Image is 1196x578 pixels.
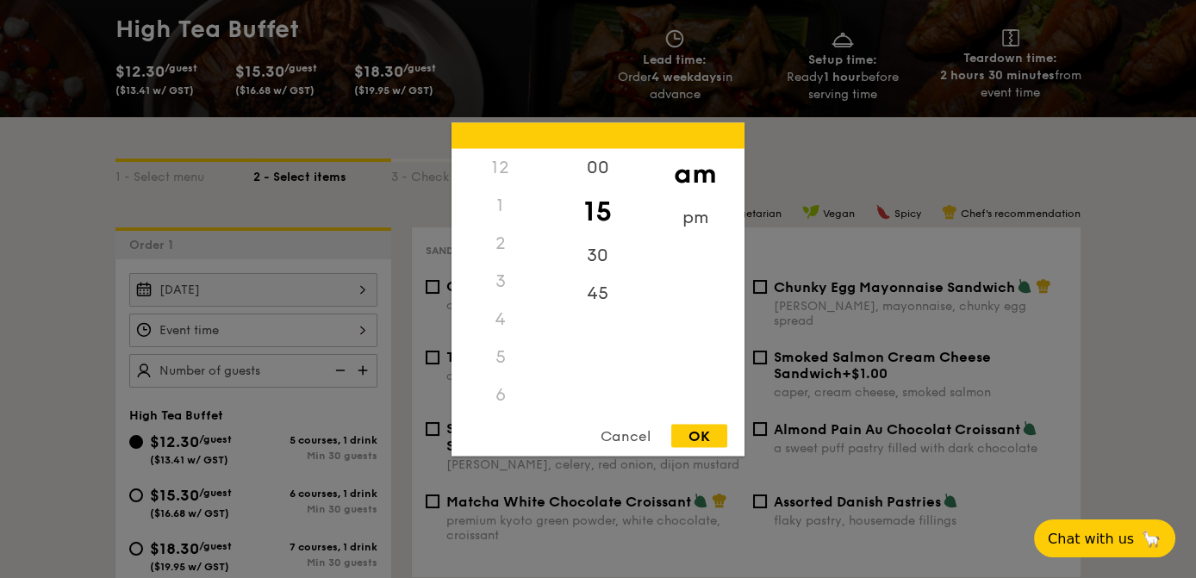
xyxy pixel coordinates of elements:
[452,338,549,376] div: 5
[452,186,549,224] div: 1
[646,148,744,198] div: am
[646,198,744,236] div: pm
[549,274,646,312] div: 45
[452,262,549,300] div: 3
[452,224,549,262] div: 2
[671,424,727,447] div: OK
[549,186,646,236] div: 15
[583,424,668,447] div: Cancel
[452,300,549,338] div: 4
[549,236,646,274] div: 30
[549,148,646,186] div: 00
[1141,529,1162,549] span: 🦙
[1034,519,1175,557] button: Chat with us🦙
[452,148,549,186] div: 12
[452,376,549,413] div: 6
[1048,531,1134,547] span: Chat with us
